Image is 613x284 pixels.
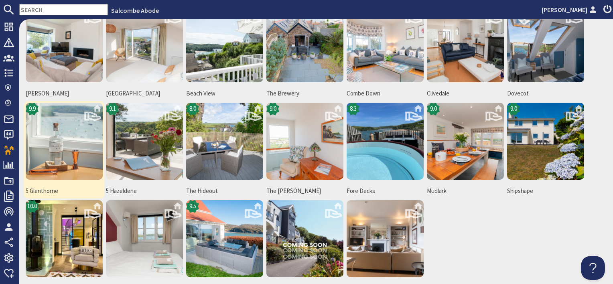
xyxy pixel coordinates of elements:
img: Dovecot's icon [507,5,584,82]
img: 5 Hazeldene's icon [106,103,183,180]
a: 5 Glenthorne's icon9.95 Glenthorne [24,101,104,199]
span: Mudlark [427,187,504,196]
img: Fore Decks's icon [347,103,424,180]
a: [PERSON_NAME] [542,5,599,14]
span: 5 Hazeldene [106,187,183,196]
span: 8.3 [350,104,357,114]
img: Wellingtons 's icon [347,200,424,277]
a: Beacon House 's icon9.7[GEOGRAPHIC_DATA] [104,4,185,101]
a: Salcombe Abode [111,6,159,14]
a: The Holt's icon9.0The [PERSON_NAME] [265,101,345,199]
a: Shipshape's icon9.0Shipshape [505,101,586,199]
img: Clivedale 's icon [427,5,504,82]
span: 9.0 [510,104,517,114]
a: Beach View's icon9.7Beach View [185,4,265,101]
span: Combe Down [347,89,424,98]
span: Fore Decks [347,187,424,196]
span: 9.0 [430,104,437,114]
a: Alma Villa's icon8.0[PERSON_NAME] [24,4,104,101]
img: Beacon House 's icon [106,5,183,82]
a: Fore Decks's icon8.3Fore Decks [345,101,425,199]
span: 9.5 [189,202,196,211]
img: 5 Glenthorne's icon [26,103,103,180]
a: Clivedale 's icon9.0Clivedale [425,4,505,101]
span: The [PERSON_NAME] [266,187,343,196]
img: Woodcot Cottage 's icon [186,200,263,277]
span: Beach View [186,89,263,98]
img: Mudlark's icon [427,103,504,180]
img: Combe Down's icon [347,5,424,82]
img: Upper Foredecks's icon [106,200,183,277]
span: 8.0 [189,104,196,114]
span: 10.0 [27,202,37,211]
span: The Brewery [266,89,343,98]
img: The Brewery's icon [266,5,343,82]
a: Combe Down's icon9.7Combe Down [345,4,425,101]
img: The Holt's icon [266,103,343,180]
img: 15 St Elmo Court's icon [266,200,343,277]
a: Mudlark's icon9.0Mudlark [425,101,505,199]
span: [PERSON_NAME] [26,89,103,98]
span: Shipshape [507,187,584,196]
span: The Hideout [186,187,263,196]
img: The Smurf House 's icon [26,200,103,277]
a: 5 Hazeldene's icon9.15 Hazeldene [104,101,185,199]
span: 9.9 [29,104,36,114]
iframe: Toggle Customer Support [581,256,605,280]
span: 9.0 [270,104,276,114]
a: Dovecot's icon8.2Dovecot [505,4,586,101]
span: [GEOGRAPHIC_DATA] [106,89,183,98]
img: Shipshape's icon [507,103,584,180]
span: Clivedale [427,89,504,98]
input: SEARCH [19,4,108,15]
a: The Hideout 's icon8.0The Hideout [185,101,265,199]
span: Dovecot [507,89,584,98]
a: The Brewery's icon10.0The Brewery [265,4,345,101]
img: The Hideout 's icon [186,103,263,180]
img: Beach View's icon [186,5,263,82]
span: 9.1 [109,104,116,114]
img: Alma Villa's icon [26,5,103,82]
span: 5 Glenthorne [26,187,103,196]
